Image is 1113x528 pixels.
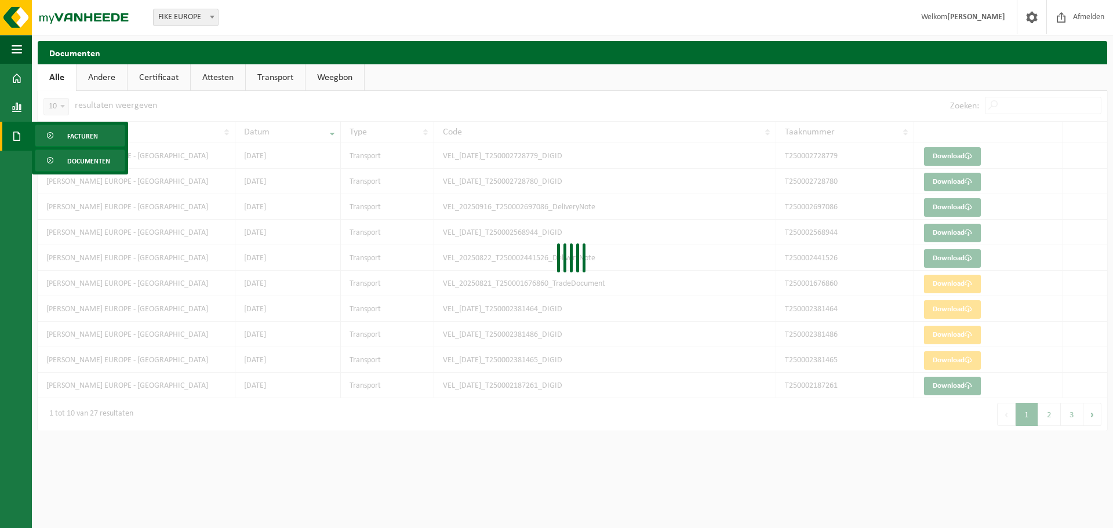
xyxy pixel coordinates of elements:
a: Certificaat [128,64,190,91]
span: FIKE EUROPE [153,9,219,26]
a: Documenten [35,150,125,172]
h2: Documenten [38,41,1107,64]
span: FIKE EUROPE [154,9,218,26]
span: Facturen [67,125,98,147]
a: Andere [77,64,127,91]
a: Alle [38,64,76,91]
a: Attesten [191,64,245,91]
a: Weegbon [305,64,364,91]
a: Transport [246,64,305,91]
a: Facturen [35,125,125,147]
strong: [PERSON_NAME] [947,13,1005,21]
span: Documenten [67,150,110,172]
